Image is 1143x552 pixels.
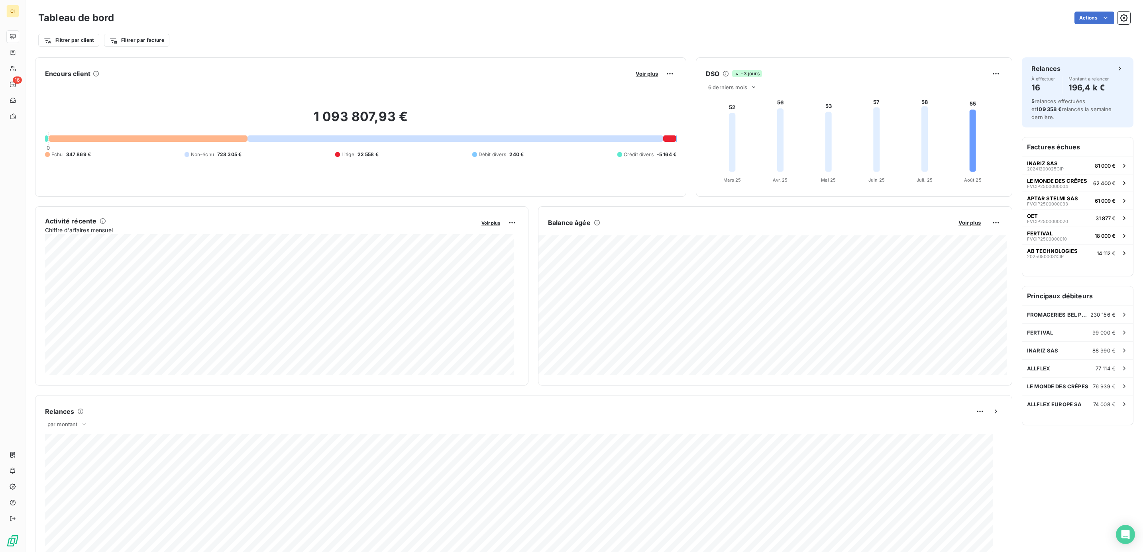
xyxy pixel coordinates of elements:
[1027,160,1058,166] span: INARIZ SAS
[1036,106,1061,112] span: 109 358 €
[1092,347,1116,354] span: 88 990 €
[1022,157,1133,174] button: INARIZ SAS20241200025CIP81 000 €
[1022,137,1133,157] h6: Factures échues
[47,421,78,427] span: par montant
[1027,230,1053,237] span: FERTIVAL
[1027,213,1038,219] span: OET
[1027,365,1050,372] span: ALLFLEX
[51,151,63,158] span: Échu
[38,11,114,25] h3: Tableau de bord
[1095,162,1116,169] span: 81 000 €
[1097,250,1116,256] span: 14 112 €
[548,218,591,227] h6: Balance âgée
[1090,311,1116,318] span: 230 156 €
[868,177,885,183] tspan: Juin 25
[1027,195,1078,202] span: APTAR STELMI SAS
[191,151,214,158] span: Non-échu
[1027,248,1078,254] span: AB TECHNOLOGIES
[1027,184,1068,189] span: FVCIP2500000004
[1027,178,1087,184] span: LE MONDE DES CRÊPES
[708,84,747,90] span: 6 derniers mois
[342,151,354,158] span: Litige
[509,151,524,158] span: 240 €
[45,407,74,416] h6: Relances
[821,177,836,183] tspan: Mai 25
[706,69,719,78] h6: DSO
[6,5,19,18] div: CI
[1027,401,1082,407] span: ALLFLEX EUROPE SA
[723,177,741,183] tspan: Mars 25
[1022,192,1133,209] button: APTAR STELMI SASFVCIP250000003361 009 €
[1068,76,1109,81] span: Montant à relancer
[1093,383,1116,390] span: 76 939 €
[1095,233,1116,239] span: 18 000 €
[773,177,788,183] tspan: Avr. 25
[657,151,676,158] span: -5 164 €
[1031,76,1055,81] span: À effectuer
[45,216,96,226] h6: Activité récente
[1093,180,1116,186] span: 62 400 €
[6,534,19,547] img: Logo LeanPay
[45,109,676,133] h2: 1 093 807,93 €
[1022,244,1133,262] button: AB TECHNOLOGIES20250500031CIP14 112 €
[1096,365,1116,372] span: 77 114 €
[1027,202,1068,206] span: FVCIP2500000033
[1096,215,1116,221] span: 31 877 €
[1027,219,1068,224] span: FVCIP2500000020
[1027,347,1059,354] span: INARIZ SAS
[38,34,99,47] button: Filtrer par client
[479,219,503,226] button: Voir plus
[1093,401,1116,407] span: 74 008 €
[357,151,379,158] span: 22 558 €
[6,78,19,91] a: 16
[636,70,658,77] span: Voir plus
[1022,286,1133,305] h6: Principaux débiteurs
[1068,81,1109,94] h4: 196,4 k €
[45,69,90,78] h6: Encours client
[633,70,660,77] button: Voir plus
[47,145,50,151] span: 0
[917,177,933,183] tspan: Juil. 25
[1027,166,1064,171] span: 20241200025CIP
[1027,237,1067,241] span: FVCIP2500000010
[1031,98,1035,104] span: 5
[1022,209,1133,227] button: OETFVCIP250000002031 877 €
[217,151,242,158] span: 728 305 €
[732,70,762,77] span: -3 jours
[66,151,91,158] span: 347 869 €
[479,151,507,158] span: Débit divers
[1027,254,1064,259] span: 20250500031CIP
[1022,227,1133,244] button: FERTIVALFVCIP250000001018 000 €
[13,76,22,84] span: 16
[1027,329,1053,336] span: FERTIVAL
[1022,174,1133,192] button: LE MONDE DES CRÊPESFVCIP250000000462 400 €
[964,177,982,183] tspan: Août 25
[1092,329,1116,336] span: 99 000 €
[1031,81,1055,94] h4: 16
[1027,383,1088,390] span: LE MONDE DES CRÊPES
[1116,525,1135,544] div: Open Intercom Messenger
[958,219,981,226] span: Voir plus
[104,34,169,47] button: Filtrer par facture
[1031,98,1112,120] span: relances effectuées et relancés la semaine dernière.
[1027,311,1090,318] span: FROMAGERIES BEL PRODUCTION FRANCE
[1095,198,1116,204] span: 61 009 €
[956,219,983,226] button: Voir plus
[1031,64,1061,73] h6: Relances
[481,220,500,226] span: Voir plus
[45,226,476,234] span: Chiffre d'affaires mensuel
[624,151,654,158] span: Crédit divers
[1074,12,1114,24] button: Actions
